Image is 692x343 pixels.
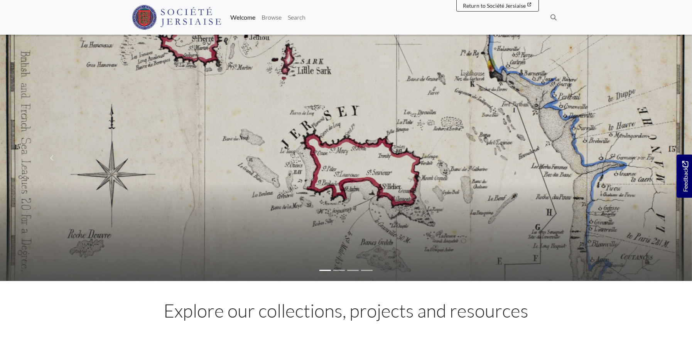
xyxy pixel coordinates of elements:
[588,35,692,281] a: Move to next slideshow image
[285,10,309,25] a: Search
[132,299,560,322] h1: Explore our collections, projects and resources
[258,10,285,25] a: Browse
[227,10,258,25] a: Welcome
[463,2,526,9] span: Return to Société Jersiaise
[132,5,221,30] img: Société Jersiaise
[132,3,221,32] a: Société Jersiaise logo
